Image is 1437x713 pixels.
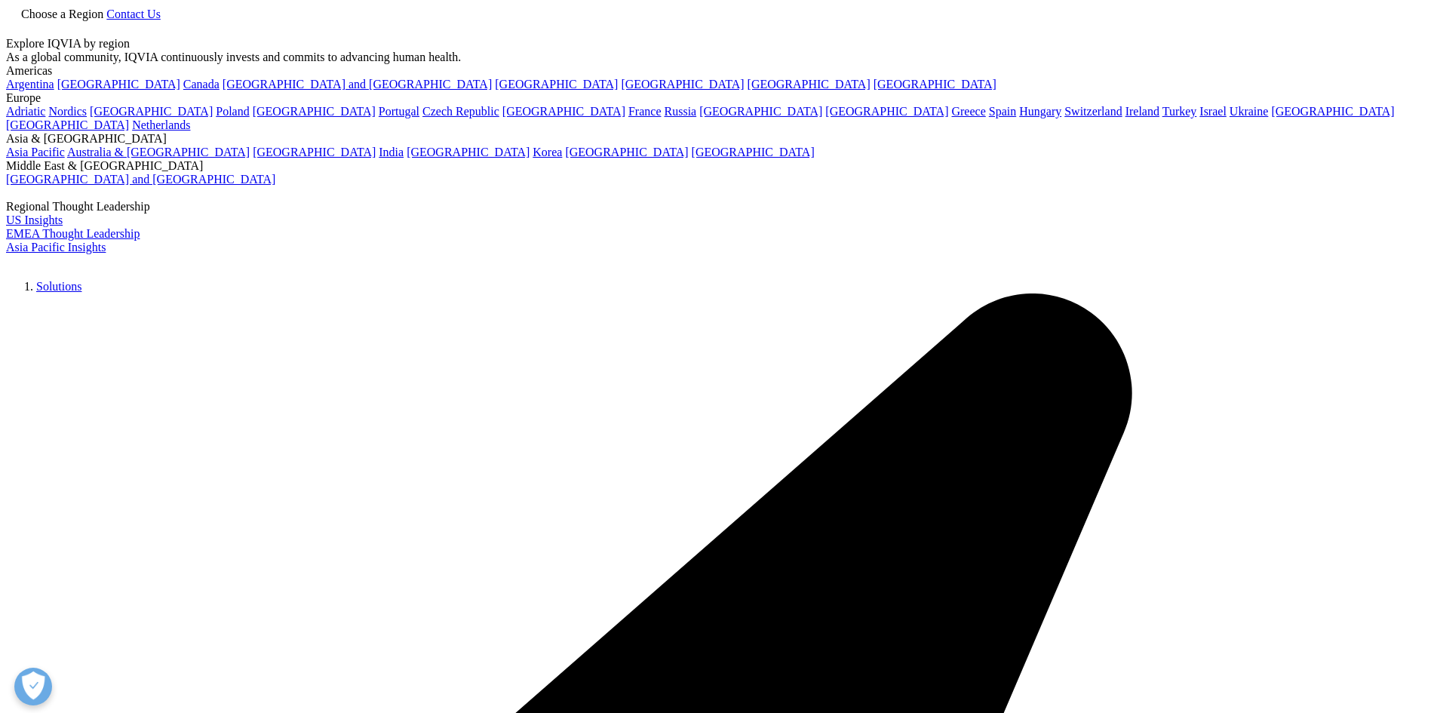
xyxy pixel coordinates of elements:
[1019,105,1061,118] a: Hungary
[748,78,870,91] a: [GEOGRAPHIC_DATA]
[1064,105,1122,118] a: Switzerland
[6,64,1431,78] div: Americas
[253,146,376,158] a: [GEOGRAPHIC_DATA]
[665,105,697,118] a: Russia
[1125,105,1159,118] a: Ireland
[106,8,161,20] a: Contact Us
[874,78,996,91] a: [GEOGRAPHIC_DATA]
[502,105,625,118] a: [GEOGRAPHIC_DATA]
[6,51,1431,64] div: As a global community, IQVIA continuously invests and commits to advancing human health.
[379,146,404,158] a: India
[628,105,662,118] a: France
[253,105,376,118] a: [GEOGRAPHIC_DATA]
[6,78,54,91] a: Argentina
[1162,105,1197,118] a: Turkey
[6,37,1431,51] div: Explore IQVIA by region
[692,146,815,158] a: [GEOGRAPHIC_DATA]
[6,214,63,226] a: US Insights
[183,78,220,91] a: Canada
[379,105,419,118] a: Portugal
[6,241,106,254] a: Asia Pacific Insights
[1271,105,1394,118] a: [GEOGRAPHIC_DATA]
[67,146,250,158] a: Australia & [GEOGRAPHIC_DATA]
[825,105,948,118] a: [GEOGRAPHIC_DATA]
[533,146,562,158] a: Korea
[21,8,103,20] span: Choose a Region
[90,105,213,118] a: [GEOGRAPHIC_DATA]
[6,105,45,118] a: Adriatic
[57,78,180,91] a: [GEOGRAPHIC_DATA]
[6,227,140,240] a: EMEA Thought Leadership
[6,132,1431,146] div: Asia & [GEOGRAPHIC_DATA]
[495,78,618,91] a: [GEOGRAPHIC_DATA]
[699,105,822,118] a: [GEOGRAPHIC_DATA]
[48,105,87,118] a: Nordics
[223,78,492,91] a: [GEOGRAPHIC_DATA] and [GEOGRAPHIC_DATA]
[1230,105,1269,118] a: Ukraine
[132,118,190,131] a: Netherlands
[422,105,499,118] a: Czech Republic
[565,146,688,158] a: [GEOGRAPHIC_DATA]
[1199,105,1227,118] a: Israel
[6,91,1431,105] div: Europe
[6,146,65,158] a: Asia Pacific
[989,105,1016,118] a: Spain
[407,146,530,158] a: [GEOGRAPHIC_DATA]
[6,200,1431,214] div: Regional Thought Leadership
[6,173,275,186] a: [GEOGRAPHIC_DATA] and [GEOGRAPHIC_DATA]
[6,118,129,131] a: [GEOGRAPHIC_DATA]
[6,159,1431,173] div: Middle East & [GEOGRAPHIC_DATA]
[36,280,81,293] a: Solutions
[14,668,52,705] button: Open Preferences
[216,105,249,118] a: Poland
[951,105,985,118] a: Greece
[621,78,744,91] a: [GEOGRAPHIC_DATA]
